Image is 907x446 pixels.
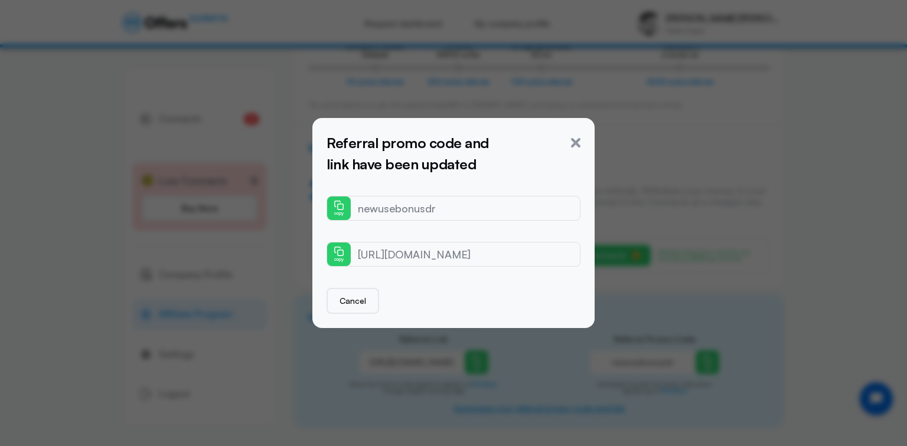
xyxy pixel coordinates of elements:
span: copy [334,211,344,216]
button: copy [327,242,351,266]
button: Cancel [327,288,379,314]
p: [URL][DOMAIN_NAME] [327,242,580,266]
p: newusebonusdr [327,196,580,220]
h5: Referral promo code and link have been updated [327,132,489,175]
span: copy [334,257,344,262]
button: copy [327,196,351,220]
